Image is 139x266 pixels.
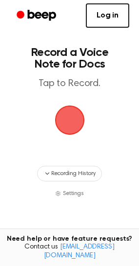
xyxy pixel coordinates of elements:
p: Tap to Record. [18,78,121,90]
span: Contact us [6,243,133,260]
span: Recording History [51,169,95,178]
button: Settings [55,189,84,198]
button: Recording History [37,166,101,181]
img: Beep Logo [55,106,84,135]
a: Log in [86,3,129,28]
a: Beep [10,6,65,25]
span: Settings [63,189,84,198]
a: [EMAIL_ADDRESS][DOMAIN_NAME] [44,244,115,259]
h1: Record a Voice Note for Docs [18,47,121,70]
